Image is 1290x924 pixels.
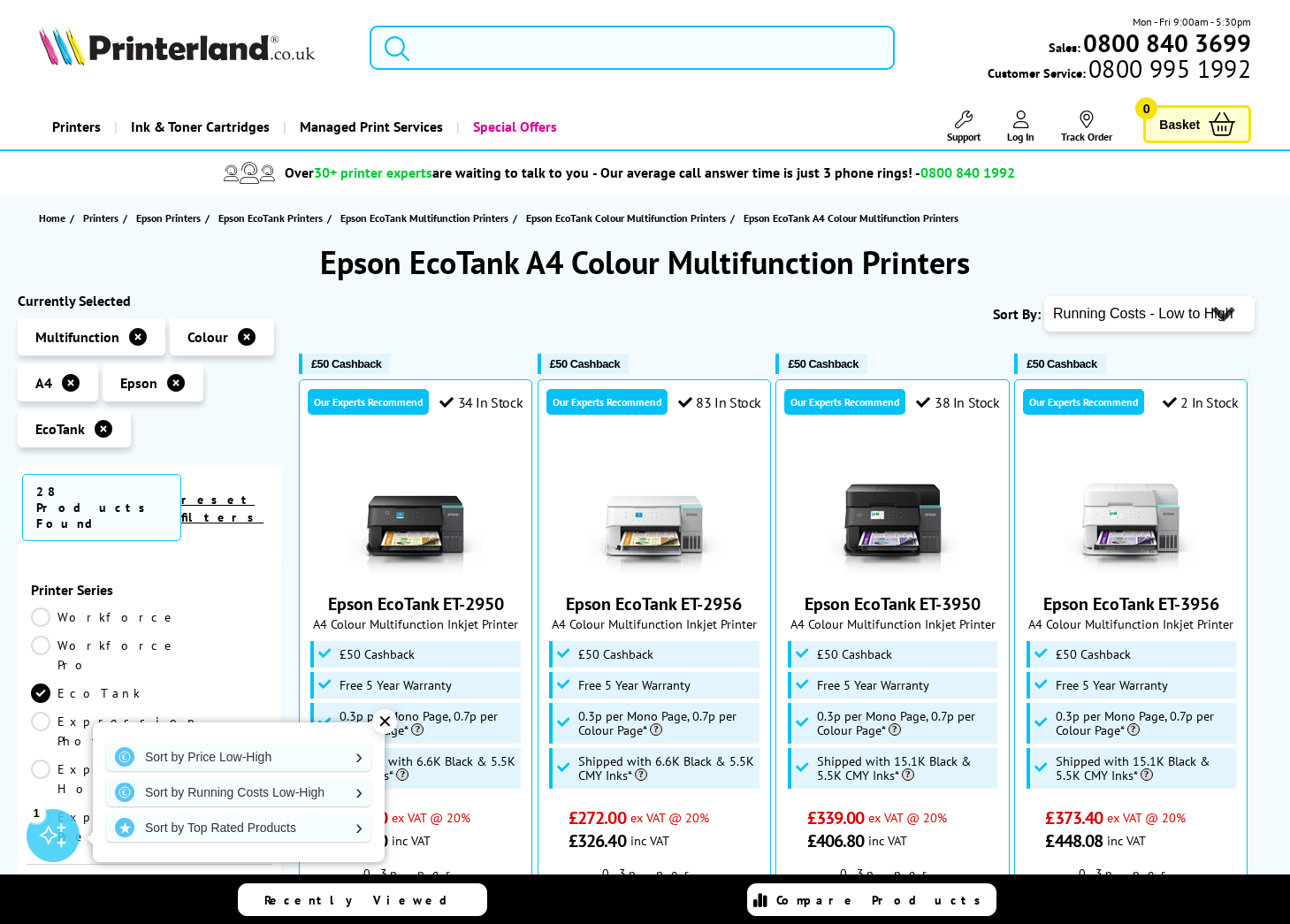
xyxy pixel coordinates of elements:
a: Expression Home [31,760,199,798]
span: Epson EcoTank Printers [218,209,323,227]
span: Ink & Toner Cartridges [131,104,270,149]
a: Track Order [1061,111,1112,143]
span: Printer Series [31,581,268,599]
span: 0800 840 1992 [920,164,1015,181]
a: Basket 0 [1143,105,1251,143]
span: 0.3p per Mono Page, 0.7p per Colour Page* [340,709,515,737]
span: Epson EcoTank Multifunction Printers [340,209,508,227]
span: £272.00 [330,806,387,829]
a: Support [947,111,981,143]
li: 0.3p per mono page [1045,866,1217,913]
img: Epson EcoTank ET-2956 [588,442,721,575]
img: Printerland Logo [39,27,315,65]
a: Printers [39,104,114,149]
a: Epson EcoTank ET-2950 [349,561,482,578]
b: 0800 840 3699 [1083,27,1251,59]
a: Log In [1007,111,1034,143]
li: 0.3p per mono page [807,866,979,913]
span: Printers [83,209,118,227]
button: £50 Cashback [1014,354,1105,374]
a: Managed Print Services [283,104,456,149]
span: 0 [1135,97,1157,119]
span: Epson EcoTank Colour Multifunction Printers [526,209,726,227]
button: £50 Cashback [775,354,866,374]
div: Our Experts Recommend [308,389,429,415]
span: £50 Cashback [340,647,415,661]
span: A4 [35,374,52,392]
a: Special Offers [456,104,570,149]
span: Free 5 Year Warranty [578,678,691,692]
a: Epson EcoTank ET-2950 [328,592,504,615]
span: Free 5 Year Warranty [340,678,452,692]
span: 0800 995 1992 [1086,60,1251,77]
a: Sort by Running Costs Low-High [106,778,371,806]
span: Sales: [1049,39,1080,56]
span: £50 Cashback [788,357,858,370]
a: Epson EcoTank ET-3956 [1043,592,1219,615]
span: £50 Cashback [550,357,620,370]
span: £50 Cashback [578,647,653,661]
span: inc VAT [868,832,907,849]
a: reset filters [181,492,263,525]
span: £448.08 [1045,829,1103,852]
span: Basket [1159,112,1200,136]
span: £406.80 [807,829,865,852]
div: 83 In Stock [678,393,761,411]
span: ex VAT @ 20% [868,809,947,826]
a: Workforce [31,607,178,627]
a: EcoTank [31,683,149,703]
a: Epson EcoTank ET-2956 [588,561,721,578]
span: Free 5 Year Warranty [817,678,929,692]
span: Sort By: [993,305,1041,323]
a: Epson EcoTank Multifunction Printers [340,209,513,227]
div: 38 In Stock [916,393,999,411]
span: Shipped with 6.6K Black & 5.5K CMY Inks* [340,754,515,783]
a: Sort by Top Rated Products [106,813,371,842]
span: Epson EcoTank A4 Colour Multifunction Printers [744,211,958,225]
span: A4 Colour Multifunction Inkjet Printer [309,615,523,632]
button: £50 Cashback [299,354,390,374]
button: £50 Cashback [538,354,629,374]
a: Ink & Toner Cartridges [114,104,283,149]
a: Printerland Logo [39,27,348,69]
span: £50 Cashback [817,647,892,661]
div: ✕ [372,709,397,734]
div: 1 [27,803,46,822]
span: EcoTank [35,420,85,438]
span: inc VAT [392,832,431,849]
span: Colour [187,328,228,346]
span: £373.40 [1045,806,1103,829]
div: Our Experts Recommend [784,389,905,415]
a: Printers [83,209,123,227]
span: ex VAT @ 20% [630,809,709,826]
a: Epson EcoTank ET-3950 [827,561,959,578]
span: Log In [1007,130,1034,143]
a: Epson EcoTank Colour Multifunction Printers [526,209,730,227]
a: Recently Viewed [238,883,487,916]
img: Epson EcoTank ET-3956 [1065,442,1197,575]
span: Free 5 Year Warranty [1056,678,1168,692]
img: Epson EcoTank ET-2950 [349,442,482,575]
a: Compare Products [747,883,996,916]
span: 30+ printer experts [314,164,432,181]
span: Shipped with 15.1K Black & 5.5K CMY Inks* [817,754,993,783]
span: Epson [120,374,157,392]
span: Recently Viewed [264,892,465,908]
span: Shipped with 6.6K Black & 5.5K CMY Inks* [578,754,754,783]
div: Our Experts Recommend [546,389,668,415]
a: Epson EcoTank ET-3956 [1065,561,1197,578]
a: 0800 840 3699 [1080,34,1251,51]
span: inc VAT [1107,832,1146,849]
span: A4 Colour Multifunction Inkjet Printer [547,615,761,632]
span: £326.40 [330,829,387,852]
span: A4 Colour Multifunction Inkjet Printer [785,615,999,632]
div: Currently Selected [18,292,281,309]
a: Workforce Pro [31,636,178,675]
a: Sort by Price Low-High [106,743,371,771]
span: £339.00 [807,806,865,829]
img: Epson EcoTank ET-3950 [827,442,959,575]
h1: Epson EcoTank A4 Colour Multifunction Printers [18,241,1272,283]
span: £50 Cashback [1056,647,1131,661]
div: Our Experts Recommend [1023,389,1144,415]
span: 28 Products Found [22,474,181,541]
